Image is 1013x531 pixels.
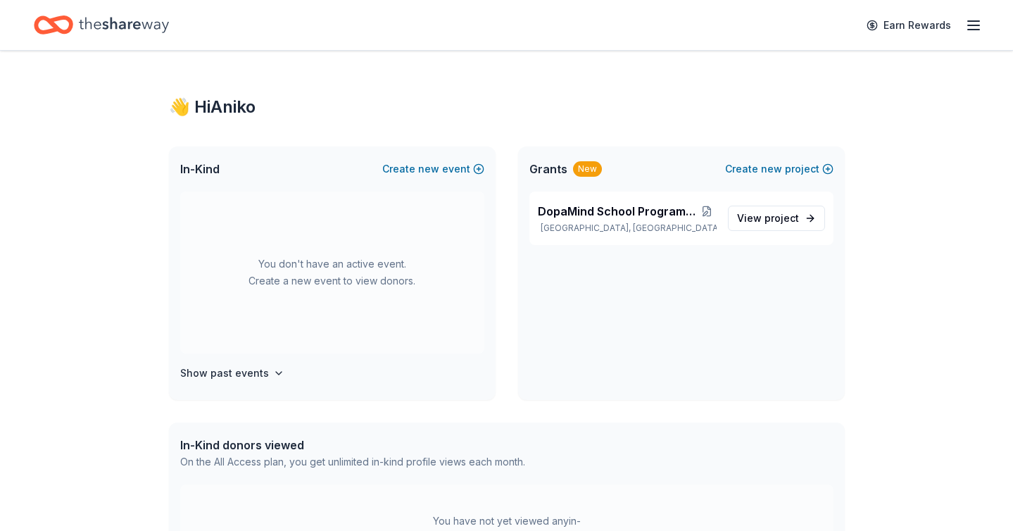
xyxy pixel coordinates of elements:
[180,437,525,454] div: In-Kind donors viewed
[761,161,782,177] span: new
[538,203,698,220] span: DopaMind School Programs and Assemblies
[180,365,269,382] h4: Show past events
[725,161,833,177] button: Createnewproject
[573,161,602,177] div: New
[418,161,439,177] span: new
[34,8,169,42] a: Home
[169,96,845,118] div: 👋 Hi Aniko
[180,161,220,177] span: In-Kind
[180,365,284,382] button: Show past events
[180,192,484,354] div: You don't have an active event. Create a new event to view donors.
[858,13,959,38] a: Earn Rewards
[529,161,567,177] span: Grants
[728,206,825,231] a: View project
[180,454,525,470] div: On the All Access plan, you get unlimited in-kind profile views each month.
[765,212,799,224] span: project
[382,161,484,177] button: Createnewevent
[737,210,799,227] span: View
[538,223,717,234] p: [GEOGRAPHIC_DATA], [GEOGRAPHIC_DATA]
